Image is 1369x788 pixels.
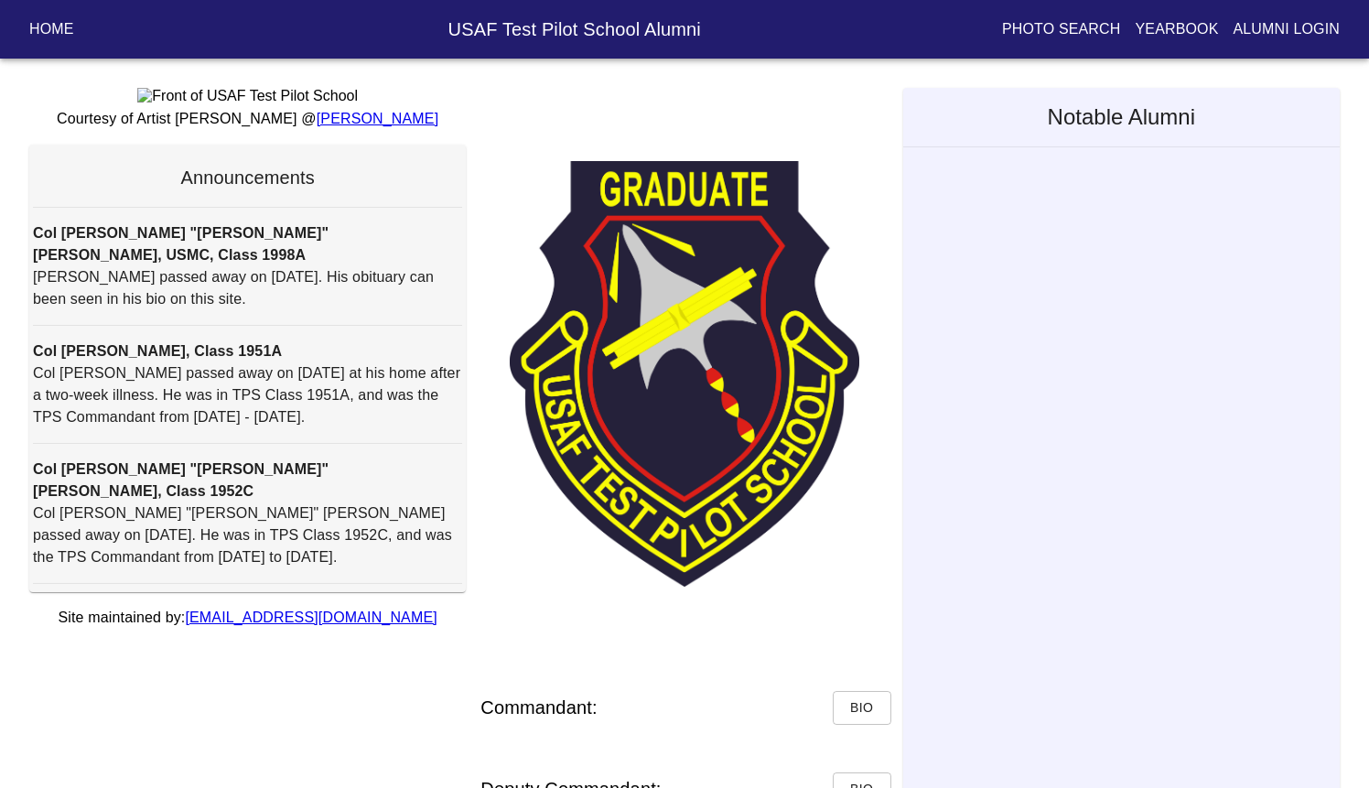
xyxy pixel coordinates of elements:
[847,696,877,719] span: Bio
[317,111,439,126] a: [PERSON_NAME]
[33,362,462,428] p: Col [PERSON_NAME] passed away on [DATE] at his home after a two-week illness. He was in TPS Class...
[510,161,859,587] img: TPS Patch
[833,691,891,725] button: Bio
[185,610,437,625] a: [EMAIL_ADDRESS][DOMAIN_NAME]
[213,15,936,44] h6: USAF Test Pilot School Alumni
[1226,13,1348,46] button: Alumni Login
[33,343,282,359] strong: Col [PERSON_NAME], Class 1951A
[1127,13,1225,46] button: Yearbook
[1234,18,1341,40] p: Alumni Login
[29,18,74,40] p: Home
[1002,18,1121,40] p: Photo Search
[29,108,466,130] p: Courtesy of Artist [PERSON_NAME] @
[29,607,466,629] p: Site maintained by:
[33,266,462,310] p: [PERSON_NAME] passed away on [DATE]. His obituary can been seen in his bio on this site.
[33,502,462,568] p: Col [PERSON_NAME] "[PERSON_NAME]" [PERSON_NAME] passed away on [DATE]. He was in TPS Class 1952C,...
[480,693,597,722] h6: Commandant:
[33,225,329,263] strong: Col [PERSON_NAME] "[PERSON_NAME]" [PERSON_NAME], USMC, Class 1998A
[33,163,462,192] h6: Announcements
[1135,18,1218,40] p: Yearbook
[903,88,1340,146] h5: Notable Alumni
[22,13,81,46] button: Home
[137,88,358,104] img: Front of USAF Test Pilot School
[995,13,1128,46] button: Photo Search
[33,461,329,499] strong: Col [PERSON_NAME] "[PERSON_NAME]" [PERSON_NAME], Class 1952C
